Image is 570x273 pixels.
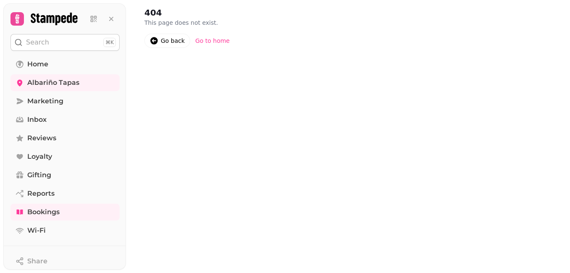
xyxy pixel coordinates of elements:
a: Home [10,56,120,73]
a: Albariño Tapas [10,74,120,91]
a: Loyalty [10,148,120,165]
span: Loyalty [27,152,52,162]
div: ⌘K [103,38,116,47]
a: Go back [144,34,190,48]
div: Go to home [195,37,230,45]
span: Wi-Fi [27,226,46,236]
span: Reports [27,189,55,199]
a: Gifting [10,167,120,184]
button: Search⌘K [10,34,120,51]
a: Inbox [10,111,120,128]
button: Share [10,253,120,270]
a: Reviews [10,130,120,147]
span: Home [27,59,48,69]
a: Go to home [190,34,235,48]
a: Reports [10,185,120,202]
span: Inbox [27,115,47,125]
span: Reviews [27,133,56,143]
a: Bookings [10,204,120,220]
a: Marketing [10,93,120,110]
p: Search [26,37,49,47]
span: Albariño Tapas [27,78,79,88]
span: Gifting [27,170,51,180]
p: This page does not exist. [144,18,359,27]
span: Marketing [27,96,63,106]
span: Bookings [27,207,60,217]
a: Wi-Fi [10,222,120,239]
div: Go back [161,37,185,45]
span: Share [27,256,47,266]
h2: 404 [144,7,306,18]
